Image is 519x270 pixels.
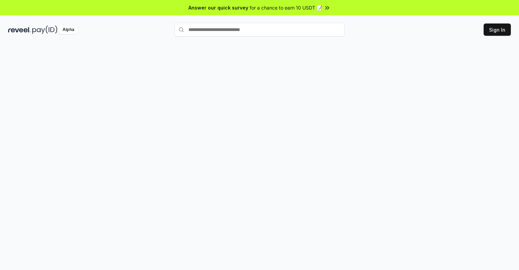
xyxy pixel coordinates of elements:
[250,4,322,11] span: for a chance to earn 10 USDT 📝
[188,4,248,11] span: Answer our quick survey
[484,23,511,36] button: Sign In
[32,26,57,34] img: pay_id
[59,26,78,34] div: Alpha
[8,26,31,34] img: reveel_dark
